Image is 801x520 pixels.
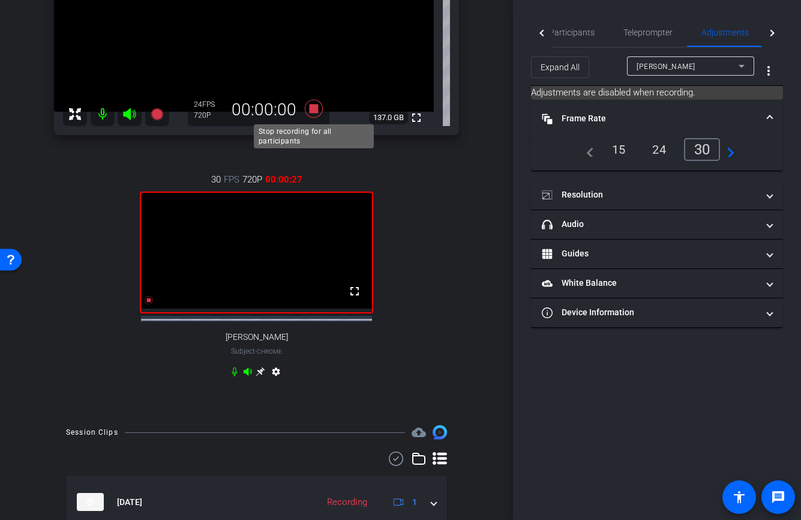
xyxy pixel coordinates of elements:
[412,425,426,440] span: Destinations for your clips
[224,173,239,186] span: FPS
[531,298,783,327] mat-expansion-panel-header: Device Information
[194,100,224,109] div: 24
[254,124,374,148] div: Stop recording for all participants
[542,306,758,319] mat-panel-title: Device Information
[321,495,373,509] div: Recording
[412,425,426,440] mat-icon: cloud_upload
[231,346,282,357] span: Subject
[531,100,783,138] mat-expansion-panel-header: Frame Rate
[531,210,783,239] mat-expansion-panel-header: Audio
[409,110,424,125] mat-icon: fullscreen
[761,64,776,78] mat-icon: more_vert
[531,240,783,268] mat-expansion-panel-header: Guides
[269,367,283,381] mat-icon: settings
[531,181,783,210] mat-expansion-panel-header: Resolution
[226,332,288,342] span: [PERSON_NAME]
[347,284,362,298] mat-icon: fullscreen
[194,110,224,120] div: 720P
[754,56,783,85] button: More Options for Adjustments Panel
[66,426,118,438] div: Session Clips
[202,100,215,109] span: FPS
[771,490,785,504] mat-icon: message
[211,173,221,186] span: 30
[531,86,783,100] mat-card: Adjustments are disabled when recording.
[637,62,695,71] span: [PERSON_NAME]
[720,142,734,157] mat-icon: navigate_next
[623,28,673,37] span: Teleprompter
[542,277,758,289] mat-panel-title: White Balance
[542,189,758,201] mat-panel-title: Resolution
[701,28,749,37] span: Adjustments
[531,138,783,171] div: Frame Rate
[531,269,783,298] mat-expansion-panel-header: White Balance
[77,493,104,511] img: thumb-nail
[580,142,594,157] mat-icon: navigate_before
[433,425,447,440] img: Session clips
[531,56,589,78] button: Expand All
[412,496,417,509] span: 1
[542,218,758,231] mat-panel-title: Audio
[541,56,580,79] span: Expand All
[117,496,142,509] span: [DATE]
[265,173,302,186] span: 00:00:27
[549,28,595,37] span: Participants
[732,490,746,504] mat-icon: accessibility
[242,173,262,186] span: 720P
[255,347,257,355] span: -
[542,247,758,260] mat-panel-title: Guides
[257,348,282,355] span: Chrome
[369,110,408,125] span: 137.0 GB
[224,100,304,120] div: 00:00:00
[542,112,758,125] mat-panel-title: Frame Rate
